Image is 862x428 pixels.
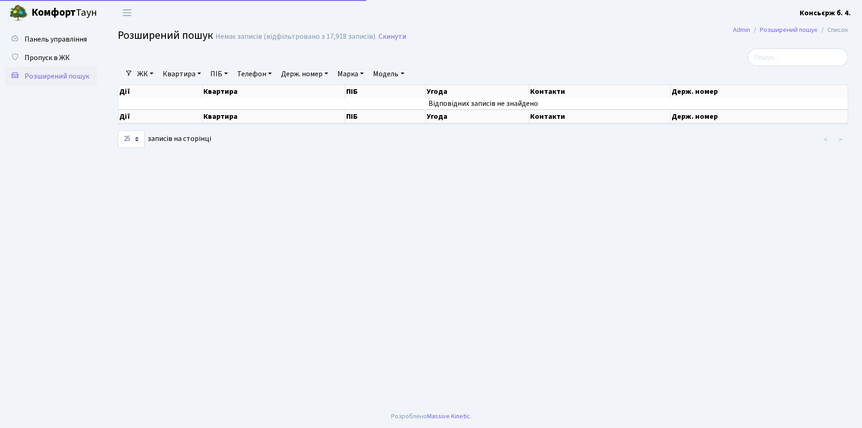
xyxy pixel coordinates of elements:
[277,66,332,82] a: Держ. номер
[733,25,750,35] a: Admin
[9,4,28,22] img: logo.png
[118,130,145,148] select: записів на сторінці
[24,71,89,81] span: Розширений пошук
[202,85,345,98] th: Квартира
[426,110,529,123] th: Угода
[426,85,529,98] th: Угода
[345,85,426,98] th: ПІБ
[159,66,205,82] a: Квартира
[207,66,232,82] a: ПІБ
[719,20,862,40] nav: breadcrumb
[671,85,848,98] th: Держ. номер
[31,5,76,20] b: Комфорт
[5,67,97,86] a: Розширений пошук
[118,98,848,109] td: Відповідних записів не знайдено
[118,110,202,123] th: Дії
[118,27,213,43] span: Розширений пошук
[345,110,426,123] th: ПІБ
[116,5,139,20] button: Переключити навігацію
[5,49,97,67] a: Пропуск в ЖК
[5,30,97,49] a: Панель управління
[427,411,470,421] a: Massive Kinetic
[118,85,202,98] th: Дії
[800,8,851,18] b: Консьєрж б. 4.
[118,130,211,148] label: записів на сторінці
[529,110,671,123] th: Контакти
[202,110,345,123] th: Квартира
[134,66,157,82] a: ЖК
[760,25,818,35] a: Розширений пошук
[529,85,671,98] th: Контакти
[215,32,377,41] div: Немає записів (відфільтровано з 17,918 записів).
[233,66,275,82] a: Телефон
[24,34,87,44] span: Панель управління
[24,53,70,63] span: Пропуск в ЖК
[391,411,471,422] div: Розроблено .
[671,110,848,123] th: Держ. номер
[369,66,408,82] a: Модель
[31,5,97,21] span: Таун
[818,25,848,35] li: Список
[334,66,367,82] a: Марка
[379,32,406,41] a: Скинути
[800,7,851,18] a: Консьєрж б. 4.
[748,49,848,66] input: Пошук...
